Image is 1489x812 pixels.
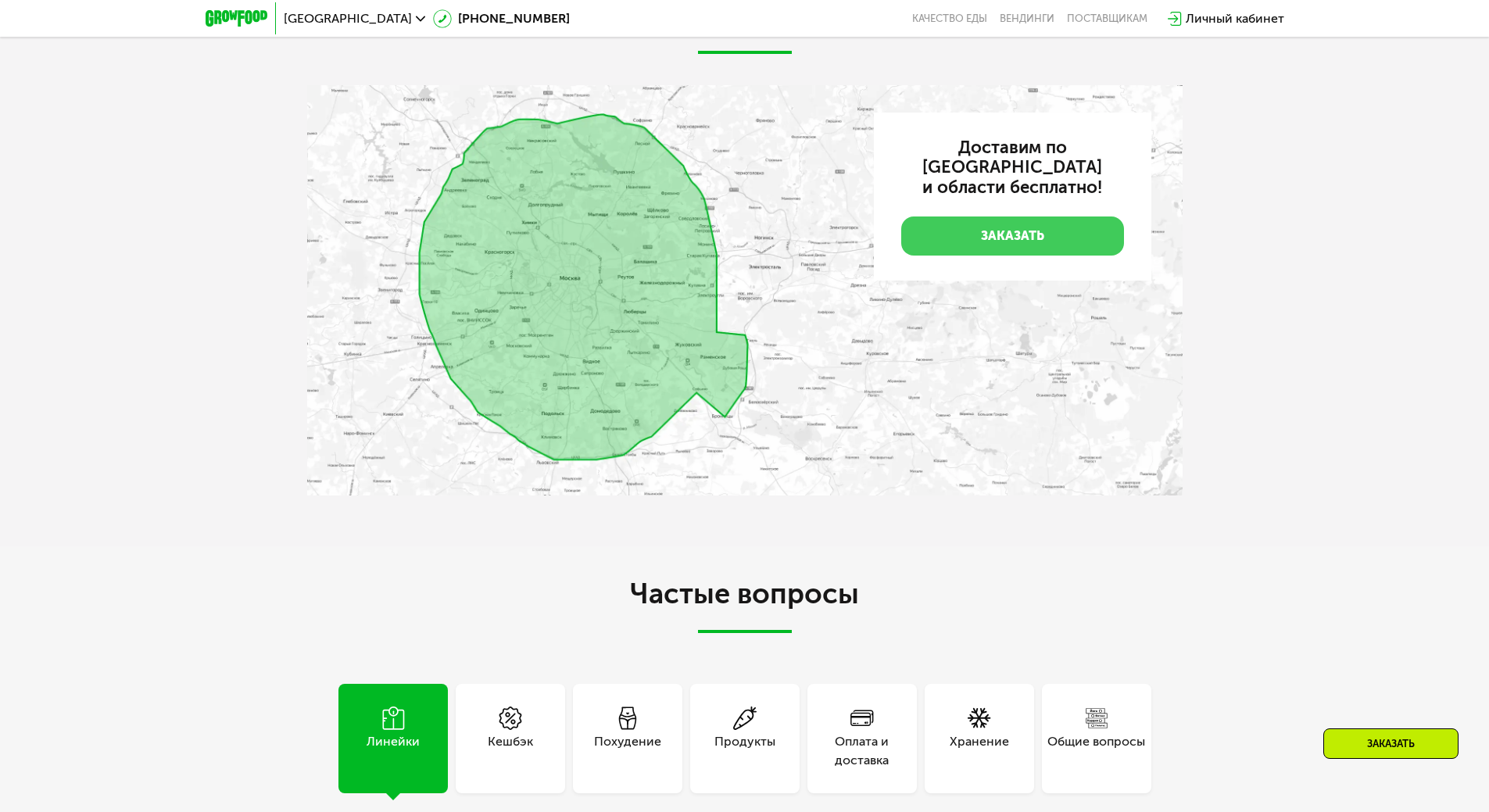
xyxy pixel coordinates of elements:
img: qjxAnTPE20vLBGq3.webp [307,85,1183,496]
h2: Частые вопросы [307,578,1183,633]
div: Линейки [367,732,420,770]
div: Заказать [1323,728,1459,759]
div: Хранение [950,732,1009,770]
div: Общие вопросы [1047,732,1145,770]
div: Личный кабинет [1186,9,1284,28]
a: Вендинги [1000,13,1054,25]
span: [GEOGRAPHIC_DATA] [284,13,412,25]
div: поставщикам [1067,13,1147,25]
a: [PHONE_NUMBER] [433,9,570,28]
h3: Доставим по [GEOGRAPHIC_DATA] и области бесплатно! [901,138,1124,199]
a: Качество еды [912,13,987,25]
div: Кешбэк [488,732,533,770]
div: Продукты [714,732,775,770]
div: Похудение [594,732,661,770]
a: Заказать [901,216,1124,256]
div: Оплата и доставка [807,732,917,770]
